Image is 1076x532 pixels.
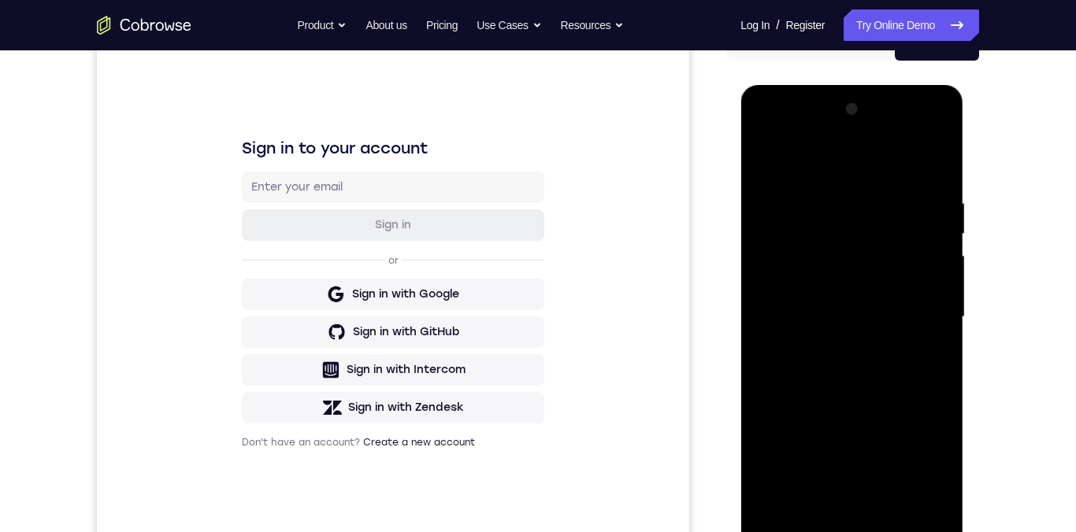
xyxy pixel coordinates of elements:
div: Sign in with Google [255,257,362,273]
button: Sign in [145,180,447,212]
button: Sign in with Intercom [145,325,447,357]
button: Resources [561,9,625,41]
p: or [288,225,305,238]
a: Log In [740,9,770,41]
button: Sign in with GitHub [145,287,447,319]
button: Sign in with Google [145,249,447,281]
a: About us [365,9,406,41]
button: Product [298,9,347,41]
button: Sign in with Zendesk [145,363,447,394]
p: Don't have an account? [145,407,447,419]
div: Sign in with GitHub [256,295,362,311]
input: Enter your email [154,150,438,166]
div: Sign in with Intercom [250,333,369,349]
a: Register [786,9,825,41]
a: Create a new account [266,408,378,419]
div: Sign in with Zendesk [251,371,367,386]
a: Try Online Demo [844,9,979,41]
a: Go to the home page [97,16,191,35]
span: / [776,16,779,35]
a: Pricing [426,9,458,41]
h1: Sign in to your account [145,108,447,130]
button: Use Cases [477,9,541,41]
